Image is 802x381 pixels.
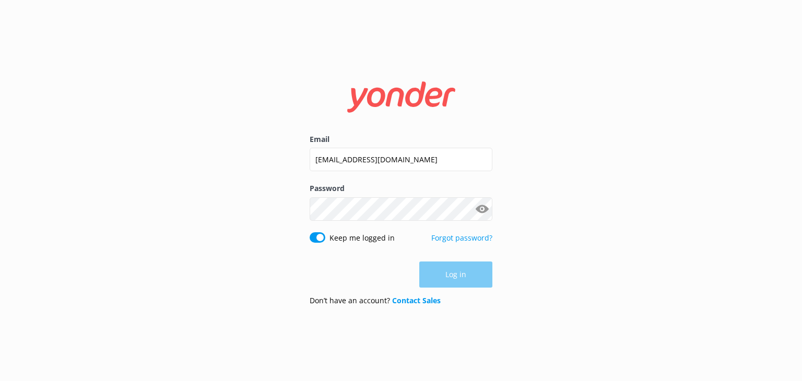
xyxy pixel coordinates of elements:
input: user@emailaddress.com [310,148,492,171]
a: Forgot password? [431,233,492,243]
label: Email [310,134,492,145]
a: Contact Sales [392,295,441,305]
label: Keep me logged in [329,232,395,244]
p: Don’t have an account? [310,295,441,306]
button: Show password [471,198,492,219]
label: Password [310,183,492,194]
